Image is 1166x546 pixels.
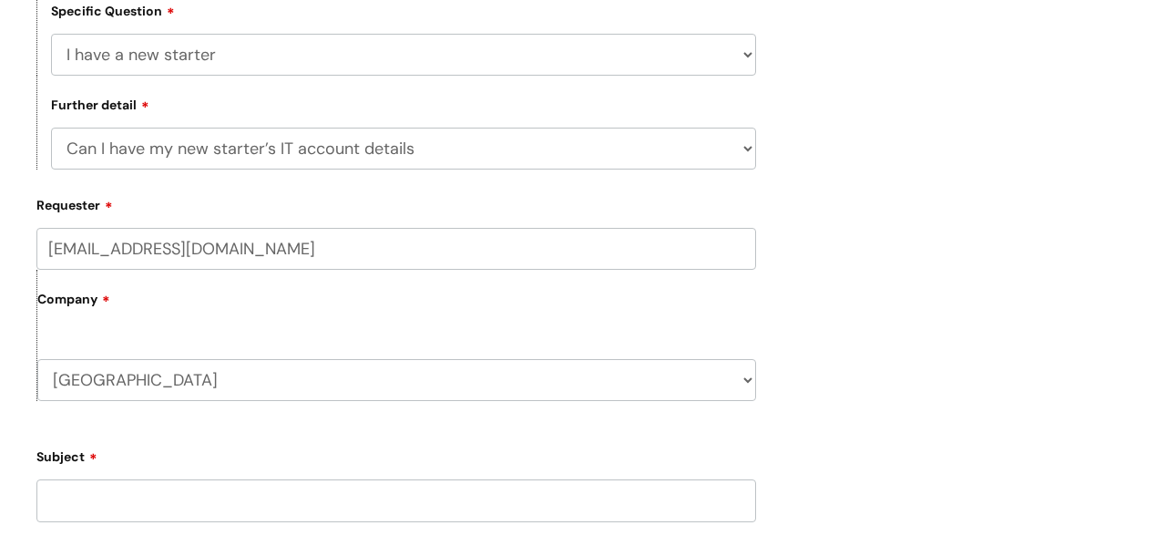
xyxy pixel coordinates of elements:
[36,443,756,465] label: Subject
[36,191,756,213] label: Requester
[36,228,756,270] input: Email
[51,95,149,113] label: Further detail
[51,1,175,19] label: Specific Question
[37,285,756,326] label: Company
